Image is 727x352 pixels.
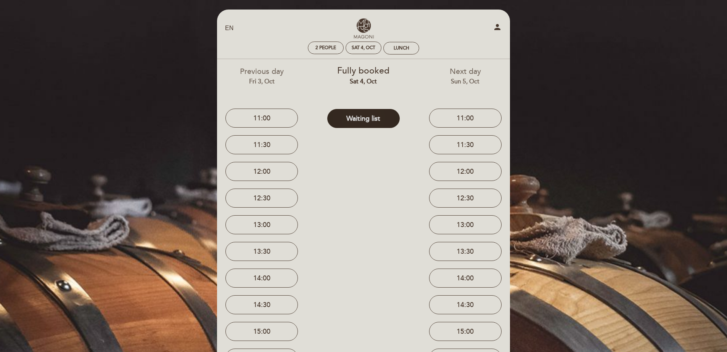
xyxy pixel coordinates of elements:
[429,135,502,154] button: 11:30
[316,18,411,39] a: Bodegas Magoni
[493,22,502,32] i: person
[420,66,510,86] div: Next day
[318,77,409,86] div: Sat 4, Oct
[225,295,298,314] button: 14:30
[429,215,502,234] button: 13:00
[352,45,375,51] div: Sat 4, Oct
[493,22,502,34] button: person
[217,66,307,86] div: Previous day
[225,242,298,261] button: 13:30
[429,109,502,128] button: 11:00
[225,109,298,128] button: 11:00
[429,295,502,314] button: 14:30
[225,215,298,234] button: 13:00
[225,162,298,181] button: 12:00
[225,135,298,154] button: 11:30
[394,45,409,51] div: Lunch
[337,66,389,76] span: Fully booked
[225,189,298,208] button: 12:30
[429,162,502,181] button: 12:00
[225,269,298,288] button: 14:00
[217,77,307,86] div: Fri 3, Oct
[429,269,502,288] button: 14:00
[327,109,400,128] button: Waiting list
[225,322,298,341] button: 15:00
[315,45,336,51] span: 2 people
[429,242,502,261] button: 13:30
[429,189,502,208] button: 12:30
[420,77,510,86] div: Sun 5, Oct
[429,322,502,341] button: 15:00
